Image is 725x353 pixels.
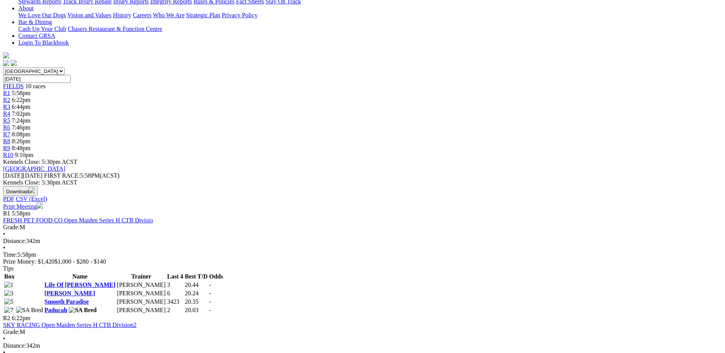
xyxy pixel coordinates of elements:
span: Kennels Close: 5:30pm ACST [3,159,77,165]
span: • [3,245,5,251]
a: SKY RACING Open Maiden Series H CTB Division2 [3,322,136,328]
a: R9 [3,145,10,151]
span: R1 [3,90,10,96]
span: Distance: [3,238,26,244]
a: R4 [3,110,10,117]
a: R2 [3,97,10,103]
a: CSV (Excel) [16,196,47,202]
div: About [18,12,722,19]
span: Box [4,273,15,280]
span: 9:10pm [15,152,34,158]
img: SA Bred [16,307,43,314]
img: download.svg [29,187,35,193]
td: 20.24 [184,290,208,297]
span: Grade: [3,224,20,230]
a: History [113,12,131,18]
a: About [18,5,34,11]
span: [DATE] [3,172,42,179]
img: 7 [4,307,13,314]
td: [PERSON_NAME] [117,306,166,314]
span: 8:26pm [12,138,31,144]
div: Download [3,196,722,202]
span: 7:02pm [12,110,31,117]
input: Select date [3,75,71,83]
a: Paducah [44,307,67,313]
td: 20.44 [184,281,208,289]
span: 8:48pm [12,145,31,151]
a: Privacy Policy [222,12,258,18]
span: 7:46pm [12,124,31,131]
span: Tips [3,265,14,272]
a: R3 [3,104,10,110]
td: 3423 [167,298,183,306]
td: 6 [167,290,183,297]
span: Grade: [3,329,20,335]
img: twitter.svg [11,60,17,66]
td: [PERSON_NAME] [117,290,166,297]
a: R6 [3,124,10,131]
span: FIELDS [3,83,24,89]
a: Print Meeting [3,203,43,210]
a: Contact GRSA [18,32,55,39]
button: Download [3,186,38,196]
th: Best T/D [184,273,208,280]
span: - [209,298,211,305]
span: Time: [3,251,18,258]
span: 5:58PM(ACST) [44,172,120,179]
span: 5:58pm [12,90,31,96]
a: R5 [3,117,10,124]
th: Name [44,273,116,280]
img: 5 [4,298,13,305]
a: Strategic Plan [186,12,220,18]
a: Login To Blackbook [18,39,69,46]
div: Prize Money: $1,420 [3,258,722,265]
td: [PERSON_NAME] [117,298,166,306]
span: - [209,307,211,313]
span: 6:22pm [12,315,31,321]
div: 5:58pm [3,251,722,258]
a: We Love Our Dogs [18,12,66,18]
div: M [3,329,722,335]
span: 10 races [25,83,45,89]
span: 5:58pm [12,210,31,217]
img: 1 [4,282,13,288]
a: R10 [3,152,13,158]
span: $1,000 - $280 - $140 [55,258,106,265]
td: 20.35 [184,298,208,306]
span: 8:08pm [12,131,31,138]
span: R1 [3,210,10,217]
th: Trainer [117,273,166,280]
a: FRESH PET FOOD CO Open Maiden Series H CTB Divisio [3,217,153,223]
div: 342m [3,342,722,349]
img: logo-grsa-white.png [3,52,9,58]
span: FIRST RACE: [44,172,80,179]
img: printer.svg [37,202,43,209]
th: Odds [209,273,223,280]
img: facebook.svg [3,60,9,66]
a: Smooth Paradise [44,298,89,305]
span: Distance: [3,342,26,349]
span: 6:44pm [12,104,31,110]
span: 7:24pm [12,117,31,124]
a: PDF [3,196,14,202]
span: - [209,290,211,296]
div: M [3,224,722,231]
a: Careers [133,12,151,18]
span: R8 [3,138,10,144]
span: • [3,231,5,237]
img: SA Bred [69,307,97,314]
a: Cash Up Your Club [18,26,66,32]
div: Bar & Dining [18,26,722,32]
span: • [3,335,5,342]
span: R2 [3,315,10,321]
span: 6:22pm [12,97,31,103]
td: 20.03 [184,306,208,314]
a: Life Of [PERSON_NAME] [44,282,115,288]
a: R7 [3,131,10,138]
